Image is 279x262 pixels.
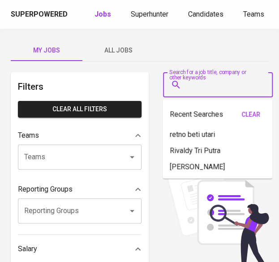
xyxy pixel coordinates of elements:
[236,106,265,123] button: clear
[18,127,142,144] div: Teams
[243,9,266,20] a: Teams
[170,106,265,123] div: Recent Searches
[170,162,225,172] p: [PERSON_NAME]
[94,10,111,18] b: Jobs
[88,45,149,56] span: All Jobs
[18,180,142,198] div: Reporting Groups
[18,101,142,118] button: Clear All filters
[11,9,68,20] div: Superpowered
[16,45,77,56] span: My Jobs
[18,184,73,195] p: Reporting Groups
[18,240,142,258] div: Salary
[18,130,39,141] p: Teams
[243,10,264,18] span: Teams
[94,9,113,20] a: Jobs
[188,9,225,20] a: Candidates
[126,151,138,163] button: Open
[131,10,168,18] span: Superhunter
[240,109,262,120] span: clear
[18,79,142,94] h6: Filters
[11,9,69,20] a: Superpowered
[18,244,37,254] p: Salary
[170,145,220,156] p: Rivaldy Tri Putra
[126,205,138,217] button: Open
[188,10,223,18] span: Candidates
[25,104,134,115] span: Clear All filters
[170,129,215,140] p: retno beti utari
[131,9,170,20] a: Superhunter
